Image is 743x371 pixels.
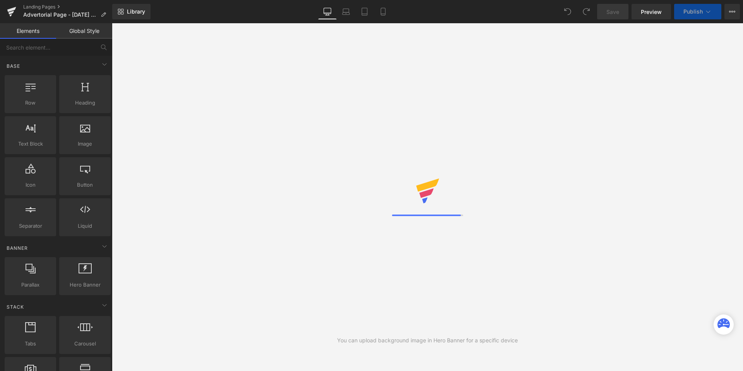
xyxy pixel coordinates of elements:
[127,8,145,15] span: Library
[7,340,54,348] span: Tabs
[6,303,25,311] span: Stack
[641,8,662,16] span: Preview
[112,4,151,19] a: New Library
[62,340,108,348] span: Carousel
[6,244,29,252] span: Banner
[7,99,54,107] span: Row
[318,4,337,19] a: Desktop
[674,4,721,19] button: Publish
[23,12,98,18] span: Advertorial Page - [DATE] 18:17:11
[62,99,108,107] span: Heading
[62,140,108,148] span: Image
[337,4,355,19] a: Laptop
[7,140,54,148] span: Text Block
[7,222,54,230] span: Separator
[606,8,619,16] span: Save
[579,4,594,19] button: Redo
[683,9,703,15] span: Publish
[632,4,671,19] a: Preview
[62,222,108,230] span: Liquid
[62,281,108,289] span: Hero Banner
[7,181,54,189] span: Icon
[374,4,392,19] a: Mobile
[23,4,112,10] a: Landing Pages
[355,4,374,19] a: Tablet
[560,4,575,19] button: Undo
[6,62,21,70] span: Base
[337,336,518,345] div: You can upload background image in Hero Banner for a specific device
[7,281,54,289] span: Parallax
[62,181,108,189] span: Button
[724,4,740,19] button: More
[56,23,112,39] a: Global Style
